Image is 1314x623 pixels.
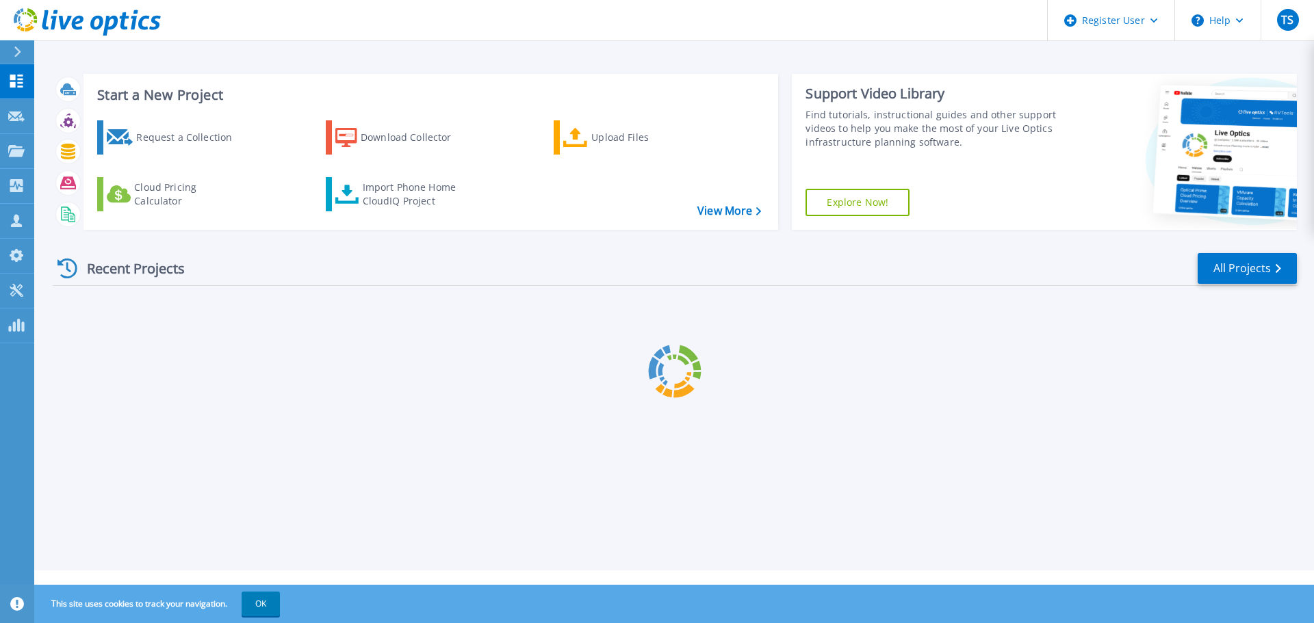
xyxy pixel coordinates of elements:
[697,204,761,217] a: View More
[1198,253,1297,284] a: All Projects
[134,181,244,208] div: Cloud Pricing Calculator
[591,124,701,151] div: Upload Files
[38,592,280,616] span: This site uses cookies to track your navigation.
[806,189,910,216] a: Explore Now!
[806,85,1063,103] div: Support Video Library
[554,120,706,155] a: Upload Files
[97,88,761,103] h3: Start a New Project
[242,592,280,616] button: OK
[53,252,203,285] div: Recent Projects
[806,108,1063,149] div: Find tutorials, instructional guides and other support videos to help you make the most of your L...
[1281,14,1293,25] span: TS
[97,120,250,155] a: Request a Collection
[326,120,478,155] a: Download Collector
[136,124,246,151] div: Request a Collection
[361,124,470,151] div: Download Collector
[97,177,250,211] a: Cloud Pricing Calculator
[363,181,469,208] div: Import Phone Home CloudIQ Project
